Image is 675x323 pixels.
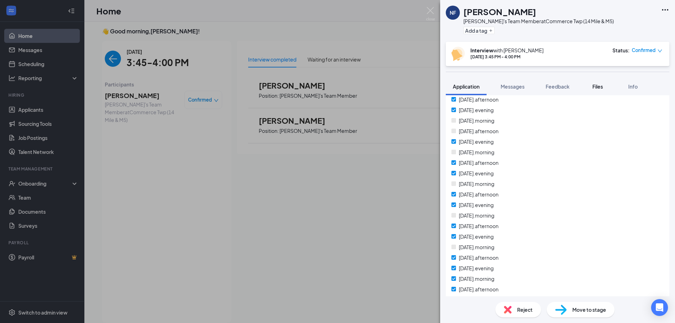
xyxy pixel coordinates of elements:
span: [DATE].morning [459,117,494,124]
span: Info [628,83,638,90]
span: Files [592,83,603,90]
span: [DATE].afternoon [459,96,499,103]
span: [DATE].afternoon [459,190,499,198]
div: [DATE] 3:45 PM - 4:00 PM [470,54,544,60]
span: Reject [517,306,533,314]
div: [PERSON_NAME]'s Team Member at Commerce Twp (14 Mile & M5) [463,18,614,25]
b: Interview [470,47,493,53]
span: [DATE].afternoon [459,127,499,135]
span: [DATE].morning [459,180,494,188]
div: Status : [612,47,630,54]
span: down [657,49,662,53]
span: [DATE].evening [459,264,494,272]
span: [DATE].evening [459,233,494,240]
button: PlusAdd a tag [463,27,495,34]
span: [DATE].morning [459,243,494,251]
span: [DATE].morning [459,148,494,156]
span: [DATE].afternoon [459,159,499,167]
span: [DATE].evening [459,296,494,304]
svg: Plus [489,28,493,33]
h1: [PERSON_NAME] [463,6,536,18]
div: Open Intercom Messenger [651,299,668,316]
span: Application [453,83,480,90]
span: [DATE].afternoon [459,285,499,293]
span: [DATE].evening [459,106,494,114]
span: [DATE].afternoon [459,222,499,230]
div: with [PERSON_NAME] [470,47,544,54]
span: [DATE].morning [459,212,494,219]
span: Confirmed [632,47,656,54]
span: [DATE].evening [459,201,494,209]
span: Move to stage [572,306,606,314]
span: [DATE].evening [459,138,494,146]
span: [DATE].morning [459,275,494,283]
span: [DATE].afternoon [459,254,499,261]
span: [DATE].evening [459,169,494,177]
span: Feedback [546,83,570,90]
div: NF [450,9,456,16]
svg: Ellipses [661,6,669,14]
span: Messages [501,83,525,90]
